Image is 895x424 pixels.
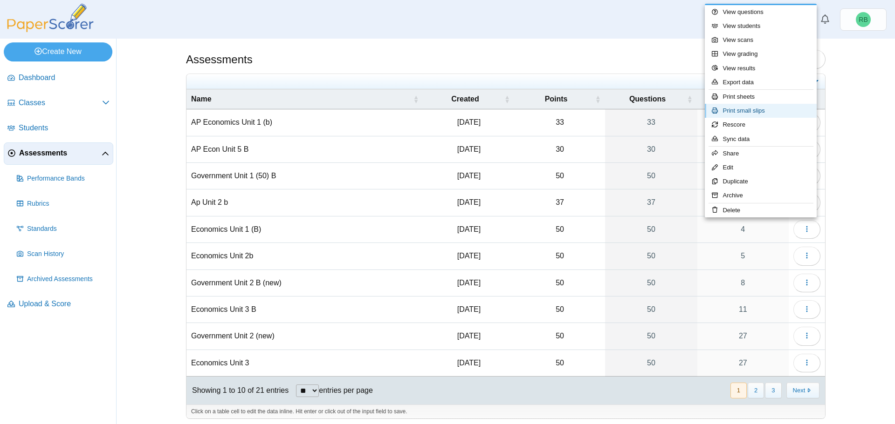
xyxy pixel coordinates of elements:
[605,136,697,162] a: 30
[19,73,110,83] span: Dashboard
[457,252,481,260] time: Nov 14, 2024 at 12:45 PM
[697,163,789,189] a: 1
[19,299,110,309] span: Upload & Score
[186,189,423,216] td: Ap Unit 2 b
[515,189,606,216] td: 37
[705,47,817,61] a: View grading
[515,296,606,323] td: 50
[457,305,481,313] time: May 19, 2025 at 8:10 AM
[186,216,423,243] td: Economics Unit 1 (B)
[4,117,113,140] a: Students
[705,61,817,75] a: View results
[457,118,481,126] time: Oct 14, 2024 at 8:00 AM
[457,172,481,180] time: Sep 26, 2024 at 1:09 PM
[191,94,411,104] span: Name
[457,279,481,287] time: Mar 21, 2025 at 10:46 AM
[765,383,781,398] button: 3
[519,94,593,104] span: Points
[13,193,113,215] a: Rubrics
[19,123,110,133] span: Students
[186,350,423,377] td: Economics Unit 3
[457,145,481,153] time: Apr 11, 2025 at 1:11 PM
[730,383,819,398] nav: pagination
[697,109,789,135] a: 0
[19,148,102,158] span: Assessments
[730,383,747,398] button: 1
[815,9,835,30] a: Alerts
[13,168,113,190] a: Performance Bands
[605,243,697,269] a: 50
[605,163,697,189] a: 50
[4,26,97,34] a: PaperScorer
[605,296,697,323] a: 50
[515,216,606,243] td: 50
[705,118,817,132] a: Rescore
[705,203,817,217] a: Delete
[4,92,113,114] a: Classes
[515,350,606,377] td: 50
[186,163,423,189] td: Government Unit 1 (50) B
[13,268,113,290] a: Archived Assessments
[515,270,606,296] td: 50
[4,67,113,89] a: Dashboard
[697,270,789,296] a: 8
[13,243,113,265] a: Scan History
[605,189,697,215] a: 37
[702,94,777,104] span: Students
[705,5,817,19] a: View questions
[457,225,481,233] time: Oct 1, 2024 at 11:25 AM
[4,142,113,165] a: Assessments
[413,94,419,104] span: Name : Activate to sort
[705,175,817,188] a: Duplicate
[786,383,819,398] button: Next
[186,323,423,350] td: Government Unit 2 (new)
[186,296,423,323] td: Economics Unit 3 B
[697,216,789,242] a: 4
[186,270,423,296] td: Government Unit 2 B (new)
[705,90,817,104] a: Print sheets
[27,224,110,234] span: Standards
[186,52,253,67] h1: Assessments
[705,132,817,146] a: Sync data
[595,94,600,104] span: Points : Activate to sort
[748,383,764,398] button: 2
[186,109,423,136] td: AP Economics Unit 1 (b)
[610,94,685,104] span: Questions
[515,109,606,136] td: 33
[697,243,789,269] a: 5
[457,198,481,206] time: Nov 18, 2024 at 10:56 AM
[19,98,102,108] span: Classes
[697,296,789,323] a: 11
[319,386,373,394] label: entries per page
[705,75,817,89] a: Export data
[4,4,97,32] img: PaperScorer
[605,323,697,349] a: 50
[27,275,110,284] span: Archived Assessments
[859,16,867,23] span: Robert Bartz
[705,188,817,202] a: Archive
[687,94,693,104] span: Questions : Activate to sort
[428,94,503,104] span: Created
[515,163,606,189] td: 50
[186,404,825,418] div: Click on a table cell to edit the data inline. Hit enter or click out of the input field to save.
[697,189,789,215] a: 1
[697,323,789,349] a: 27
[186,377,289,404] div: Showing 1 to 10 of 21 entries
[27,249,110,259] span: Scan History
[504,94,510,104] span: Created : Activate to sort
[515,243,606,269] td: 50
[705,147,817,161] a: Share
[4,293,113,316] a: Upload & Score
[605,270,697,296] a: 50
[705,104,817,118] a: Print small slips
[605,216,697,242] a: 50
[705,161,817,175] a: Edit
[697,350,789,376] a: 27
[457,332,481,340] time: Mar 19, 2025 at 1:23 PM
[705,19,817,33] a: View students
[186,243,423,269] td: Economics Unit 2b
[605,350,697,376] a: 50
[457,359,481,367] time: May 14, 2025 at 1:37 PM
[840,8,887,31] a: Robert Bartz
[515,136,606,163] td: 30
